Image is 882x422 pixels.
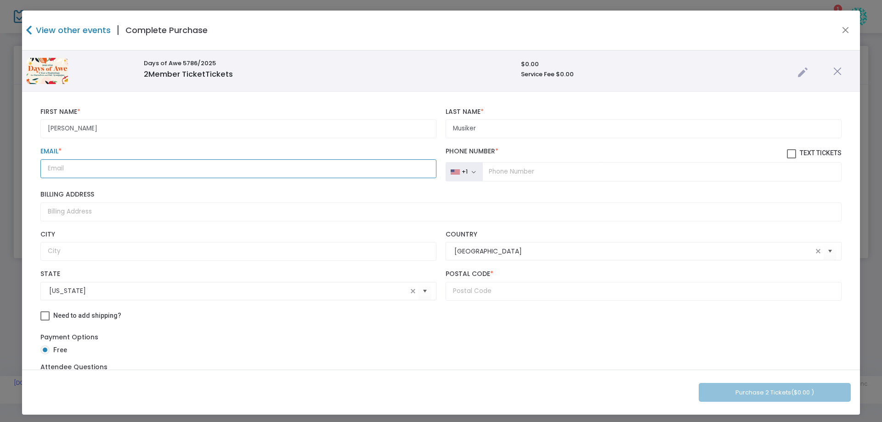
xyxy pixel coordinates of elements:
input: Select State [49,286,407,296]
button: Close [840,24,852,36]
label: Billing Address [40,191,842,199]
h4: View other events [34,24,111,36]
span: 2 [144,69,148,79]
label: State [40,270,436,278]
label: Country [446,231,842,239]
span: | [111,22,125,39]
label: City [40,231,436,239]
span: Text Tickets [800,149,842,157]
label: Email [40,147,436,156]
h6: $0.00 [521,61,788,68]
h4: Complete Purchase [125,24,208,36]
label: Phone Number [446,147,842,158]
label: Last Name [446,108,842,116]
button: +1 [446,162,483,181]
img: TicketEmailImage.png [27,58,68,84]
input: Billing Address [40,203,842,221]
span: Need to add shipping? [53,312,121,319]
h6: Days of Awe 5786/2025 [144,60,512,67]
span: Free [50,345,67,355]
input: Select Country [454,247,813,256]
button: Select [418,281,431,300]
img: cross.png [833,67,842,75]
input: Postal Code [446,282,842,301]
label: First Name [40,108,436,116]
button: Select [824,242,837,261]
span: Member Ticket [144,69,233,79]
input: City [40,242,436,261]
input: First Name [40,119,436,138]
label: Postal Code [446,270,842,278]
span: clear [407,286,418,297]
input: Email [40,159,436,178]
input: Phone Number [482,162,842,181]
h6: Service Fee $0.00 [521,71,788,78]
input: Last Name [446,119,842,138]
label: Payment Options [40,332,98,342]
span: Tickets [205,69,233,79]
div: +1 [462,168,468,175]
span: clear [813,246,824,257]
label: Attendee Questions [40,362,107,372]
